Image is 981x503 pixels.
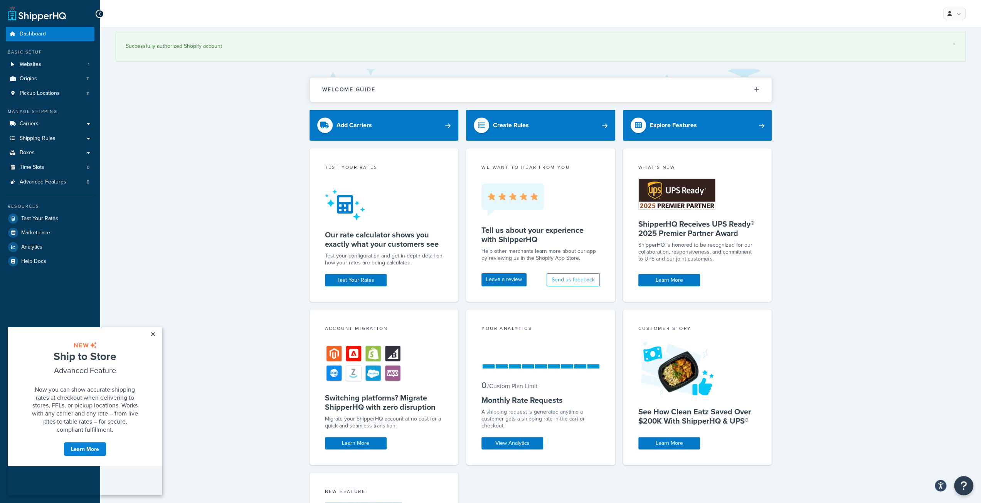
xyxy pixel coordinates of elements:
[21,230,50,236] span: Marketplace
[6,57,94,72] li: Websites
[24,58,130,106] span: Now you can show accurate shipping rates at checkout when delivering to stores, FFLs, or pickup l...
[954,476,973,495] button: Open Resource Center
[638,274,700,286] a: Learn More
[325,393,443,412] h5: Switching platforms? Migrate ShipperHQ with zero disruption
[6,86,94,101] a: Pickup Locations11
[638,164,757,173] div: What's New
[325,488,443,497] div: New Feature
[6,72,94,86] a: Origins11
[20,76,37,82] span: Origins
[20,121,39,127] span: Carriers
[6,160,94,175] a: Time Slots0
[481,273,527,286] a: Leave a review
[6,108,94,115] div: Manage Shipping
[20,164,44,171] span: Time Slots
[487,382,538,390] small: / Custom Plan Limit
[310,110,459,141] a: Add Carriers
[325,230,443,249] h5: Our rate calculator shows you exactly what your customers see
[87,179,89,185] span: 8
[6,226,94,240] a: Marketplace
[6,212,94,225] a: Test Your Rates
[56,114,99,129] a: Learn More
[325,274,387,286] a: Test Your Rates
[6,175,94,189] li: Advanced Features
[638,407,757,426] h5: See How Clean Eatz Saved Over $200K With ShipperHQ & UPS®
[46,21,108,37] span: Ship to Store
[638,219,757,238] h5: ShipperHQ Receives UPS Ready® 2025 Premier Partner Award
[650,120,697,131] div: Explore Features
[20,61,41,68] span: Websites
[547,273,600,286] button: Send us feedback
[6,27,94,41] a: Dashboard
[325,164,443,173] div: Test your rates
[623,110,772,141] a: Explore Features
[481,379,486,392] span: 0
[466,110,615,141] a: Create Rules
[481,437,543,449] a: View Analytics
[86,76,89,82] span: 11
[481,395,600,405] h5: Monthly Rate Requests
[20,150,35,156] span: Boxes
[310,77,772,102] button: Welcome Guide
[46,37,108,49] span: Advanced Feature
[481,409,600,429] div: A shipping request is generated anytime a customer gets a shipping rate in the cart or checkout.
[6,254,94,268] a: Help Docs
[6,49,94,56] div: Basic Setup
[6,57,94,72] a: Websites1
[21,244,42,251] span: Analytics
[20,31,46,37] span: Dashboard
[481,225,600,244] h5: Tell us about your experience with ShipperHQ
[6,146,94,160] a: Boxes
[6,175,94,189] a: Advanced Features8
[481,248,600,262] p: Help other merchants learn more about our app by reviewing us in the Shopify App Store.
[325,416,443,429] div: Migrate your ShipperHQ account at no cost for a quick and seamless transition.
[6,117,94,131] a: Carriers
[638,325,757,334] div: Customer Story
[21,215,58,222] span: Test Your Rates
[20,179,66,185] span: Advanced Features
[6,203,94,210] div: Resources
[20,90,60,97] span: Pickup Locations
[481,325,600,334] div: Your Analytics
[325,252,443,266] div: Test your configuration and get in-depth detail on how your rates are being calculated.
[638,437,700,449] a: Learn More
[6,86,94,101] li: Pickup Locations
[325,437,387,449] a: Learn More
[493,120,529,131] div: Create Rules
[325,325,443,334] div: Account Migration
[87,164,89,171] span: 0
[6,240,94,254] a: Analytics
[6,72,94,86] li: Origins
[6,131,94,146] a: Shipping Rules
[638,242,757,262] p: ShipperHQ is honored to be recognized for our collaboration, responsiveness, and commitment to UP...
[20,135,56,142] span: Shipping Rules
[6,160,94,175] li: Time Slots
[952,41,956,47] a: ×
[481,164,600,171] p: we want to hear from you
[86,90,89,97] span: 11
[88,61,89,68] span: 1
[337,120,372,131] div: Add Carriers
[21,258,46,265] span: Help Docs
[126,41,956,52] div: Successfully authorized Shopify account
[322,87,375,93] h2: Welcome Guide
